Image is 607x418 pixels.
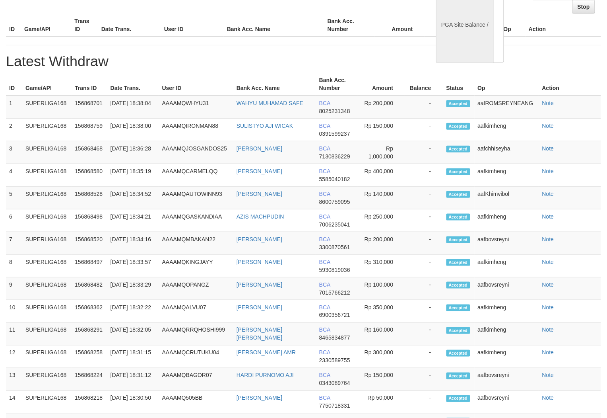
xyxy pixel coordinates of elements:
[319,372,330,379] span: BCA
[405,277,443,300] td: -
[159,323,233,346] td: AAAAMQRRQHOSHI999
[357,164,405,187] td: Rp 400,000
[159,187,233,209] td: AAAAMQAUTOWINN93
[6,73,22,96] th: ID
[107,209,159,232] td: [DATE] 18:34:21
[319,357,350,364] span: 2330589755
[405,119,443,141] td: -
[22,346,72,368] td: SUPERLIGA168
[357,73,405,96] th: Amount
[319,289,350,296] span: 7015766212
[475,141,539,164] td: aafchhiseyha
[6,187,22,209] td: 5
[237,327,282,341] a: [PERSON_NAME] [PERSON_NAME]
[22,141,72,164] td: SUPERLIGA168
[542,168,554,174] a: Note
[446,123,470,130] span: Accepted
[72,346,107,368] td: 156868258
[237,236,282,242] a: [PERSON_NAME]
[6,14,21,37] th: ID
[237,259,282,265] a: [PERSON_NAME]
[224,14,324,37] th: Bank Acc. Name
[475,368,539,391] td: aafbovsreyni
[446,259,470,266] span: Accepted
[72,232,107,255] td: 156868520
[6,391,22,414] td: 14
[475,300,539,323] td: aafkimheng
[22,391,72,414] td: SUPERLIGA168
[6,164,22,187] td: 4
[6,368,22,391] td: 13
[72,277,107,300] td: 156868482
[357,255,405,277] td: Rp 310,000
[159,391,233,414] td: AAAAMQ505BB
[357,300,405,323] td: Rp 350,000
[405,391,443,414] td: -
[319,244,350,250] span: 3300870561
[425,14,471,37] th: Balance
[237,372,294,379] a: HARDI PURNOMO AJI
[319,100,330,106] span: BCA
[316,73,357,96] th: Bank Acc. Number
[237,191,282,197] a: [PERSON_NAME]
[446,191,470,198] span: Accepted
[319,304,330,311] span: BCA
[319,176,350,182] span: 5585040182
[405,346,443,368] td: -
[107,255,159,277] td: [DATE] 18:33:57
[526,14,601,37] th: Action
[237,168,282,174] a: [PERSON_NAME]
[542,100,554,106] a: Note
[22,277,72,300] td: SUPERLIGA168
[542,236,554,242] a: Note
[542,327,554,333] a: Note
[542,372,554,379] a: Note
[6,96,22,119] td: 1
[22,164,72,187] td: SUPERLIGA168
[319,123,330,129] span: BCA
[374,14,425,37] th: Amount
[357,141,405,164] td: Rp 1,000,000
[475,187,539,209] td: aafKhimvibol
[107,96,159,119] td: [DATE] 18:38:04
[475,96,539,119] td: aafROMSREYNEANG
[405,300,443,323] td: -
[6,323,22,346] td: 11
[542,191,554,197] a: Note
[475,255,539,277] td: aafkimheng
[107,391,159,414] td: [DATE] 18:30:50
[107,323,159,346] td: [DATE] 18:32:05
[319,380,350,387] span: 0343089764
[22,119,72,141] td: SUPERLIGA168
[107,164,159,187] td: [DATE] 18:35:19
[72,391,107,414] td: 156868218
[405,96,443,119] td: -
[500,14,526,37] th: Op
[405,368,443,391] td: -
[237,123,293,129] a: SULISTYO AJI WICAK
[319,191,330,197] span: BCA
[319,168,330,174] span: BCA
[107,300,159,323] td: [DATE] 18:32:22
[542,395,554,401] a: Note
[405,323,443,346] td: -
[475,73,539,96] th: Op
[22,187,72,209] td: SUPERLIGA168
[237,213,284,220] a: AZIS MACHPUDIN
[107,368,159,391] td: [DATE] 18:31:12
[319,131,350,137] span: 0391599237
[237,145,282,152] a: [PERSON_NAME]
[446,146,470,152] span: Accepted
[72,164,107,187] td: 156868580
[6,346,22,368] td: 12
[6,53,601,69] h1: Latest Withdraw
[319,236,330,242] span: BCA
[475,346,539,368] td: aafkimheng
[6,277,22,300] td: 9
[357,119,405,141] td: Rp 150,000
[475,119,539,141] td: aafkimheng
[237,304,282,311] a: [PERSON_NAME]
[357,277,405,300] td: Rp 100,000
[233,73,316,96] th: Bank Acc. Name
[405,164,443,187] td: -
